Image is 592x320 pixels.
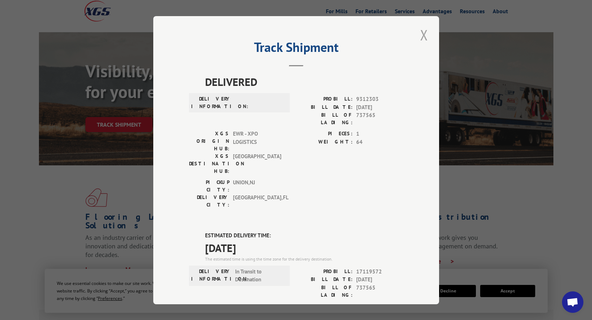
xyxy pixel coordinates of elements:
label: PICKUP CITY: [189,179,229,194]
label: DELIVERY CITY: [189,194,229,209]
label: PROBILL: [296,267,353,276]
label: XGS DESTINATION HUB: [189,152,229,175]
label: BILL DATE: [296,276,353,284]
span: DELIVERED [205,74,403,90]
span: 64 [356,138,403,146]
span: [DATE] [205,239,403,256]
label: PIECES: [296,302,353,310]
span: [DATE] [356,103,403,111]
h2: Track Shipment [189,42,403,56]
span: 1 [356,302,403,310]
span: EWR - XPO LOGISTICS [233,130,281,152]
span: 9312303 [356,95,403,103]
span: 737565 [356,111,403,126]
span: 1 [356,130,403,138]
label: ESTIMATED DELIVERY TIME: [205,232,403,240]
label: PROBILL: [296,95,353,103]
label: BILL OF LADING: [296,283,353,299]
label: DELIVERY INFORMATION: [191,267,232,283]
label: BILL OF LADING: [296,111,353,126]
label: XGS ORIGIN HUB: [189,130,229,152]
label: WEIGHT: [296,138,353,146]
button: Close modal [418,25,430,45]
span: 17119572 [356,267,403,276]
a: Open chat [562,291,583,313]
span: [GEOGRAPHIC_DATA] [233,152,281,175]
span: 737565 [356,283,403,299]
div: The estimated time is using the time zone for the delivery destination. [205,256,403,262]
span: In Transit to Destination [235,267,283,283]
span: [DATE] [356,276,403,284]
span: UNION , NJ [233,179,281,194]
label: PIECES: [296,130,353,138]
label: DELIVERY INFORMATION: [191,95,232,110]
span: [GEOGRAPHIC_DATA] , FL [233,194,281,209]
label: BILL DATE: [296,103,353,111]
